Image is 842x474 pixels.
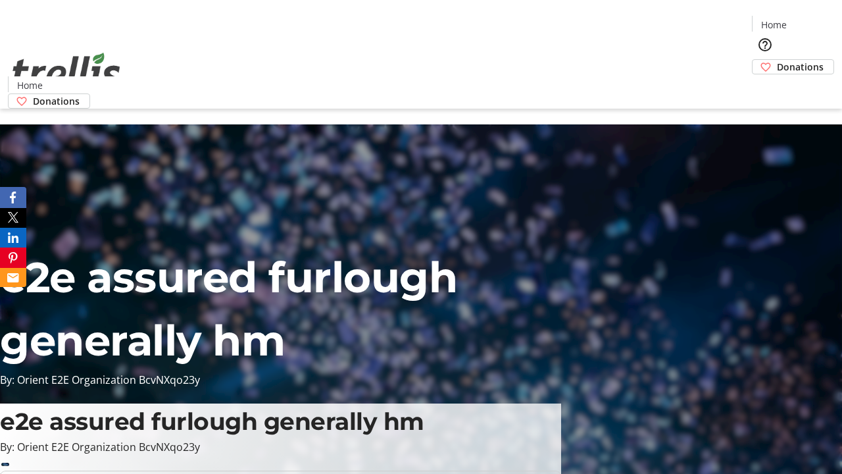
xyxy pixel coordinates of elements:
[761,18,787,32] span: Home
[8,93,90,109] a: Donations
[9,78,51,92] a: Home
[753,18,795,32] a: Home
[752,59,834,74] a: Donations
[752,74,778,101] button: Cart
[8,38,125,104] img: Orient E2E Organization BcvNXqo23y's Logo
[752,32,778,58] button: Help
[33,94,80,108] span: Donations
[17,78,43,92] span: Home
[777,60,824,74] span: Donations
